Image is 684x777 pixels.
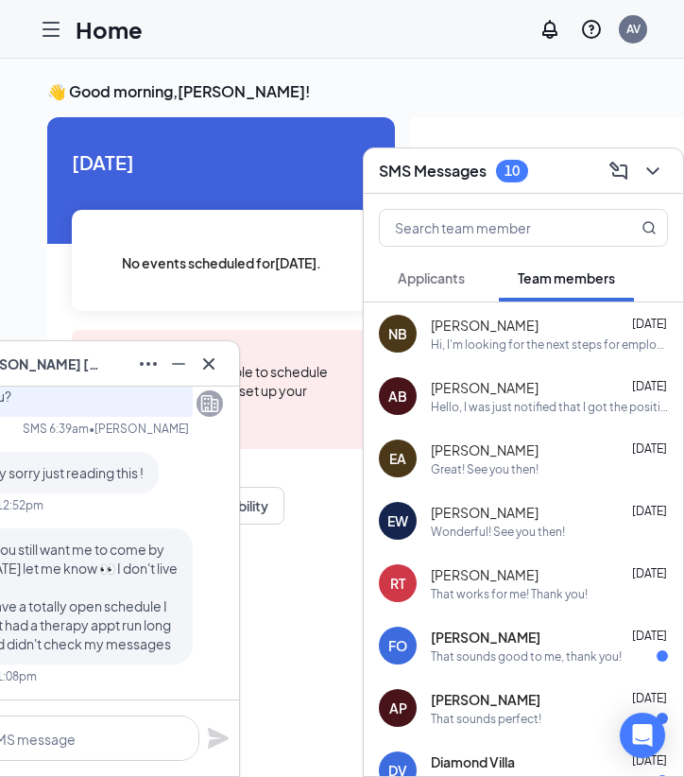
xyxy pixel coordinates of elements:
[431,752,515,771] span: Diamond Villa
[207,727,230,750] svg: Plane
[518,269,615,286] span: Team members
[431,337,668,353] div: Hi, I'm looking for the next steps for employment after the submitting the W2 form and completing...
[431,378,539,397] span: [PERSON_NAME]
[604,156,634,186] button: ComposeMessage
[580,18,603,41] svg: QuestionInfo
[641,160,664,182] svg: ChevronDown
[632,504,667,518] span: [DATE]
[431,711,541,727] div: That sounds perfect!
[379,161,487,181] h3: SMS Messages
[607,160,630,182] svg: ComposeMessage
[89,421,189,437] span: • [PERSON_NAME]
[380,210,604,246] input: Search team member
[137,353,160,375] svg: Ellipses
[398,269,465,286] span: Applicants
[40,18,62,41] svg: Hamburger
[198,392,221,415] svg: Company
[626,21,641,37] div: AV
[389,449,406,468] div: EA
[632,629,667,643] span: [DATE]
[389,699,407,717] div: AP
[431,461,539,477] div: Great! See you then!
[387,511,408,530] div: EW
[390,574,405,593] div: RT
[620,713,665,758] div: Open Intercom Messenger
[638,156,668,186] button: ChevronDown
[388,324,407,343] div: NB
[539,18,561,41] svg: Notifications
[72,147,370,177] span: [DATE]
[431,524,565,540] div: Wonderful! See you then!
[431,648,622,665] div: That sounds good to me, thank you!
[632,441,667,456] span: [DATE]
[504,163,520,179] div: 10
[194,349,224,379] button: Cross
[431,316,539,335] span: [PERSON_NAME]
[431,586,588,602] div: That works for me! Thank you!
[388,636,407,655] div: FO
[632,317,667,331] span: [DATE]
[76,13,143,45] h1: Home
[167,353,190,375] svg: Minimize
[23,421,89,437] div: SMS 6:39am
[197,353,220,375] svg: Cross
[431,628,540,647] span: [PERSON_NAME]
[632,379,667,393] span: [DATE]
[632,566,667,580] span: [DATE]
[133,349,163,379] button: Ellipses
[431,440,539,459] span: [PERSON_NAME]
[431,503,539,522] span: [PERSON_NAME]
[431,565,539,584] span: [PERSON_NAME]
[632,691,667,705] span: [DATE]
[431,399,668,415] div: Hello, I was just notified that I got the position in which the other job place I will now be wor...
[641,220,657,235] svg: MagnifyingGlass
[388,387,407,406] div: AB
[163,349,194,379] button: Minimize
[431,690,540,709] span: [PERSON_NAME]
[632,753,667,768] span: [DATE]
[122,252,321,273] span: No events scheduled for [DATE] .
